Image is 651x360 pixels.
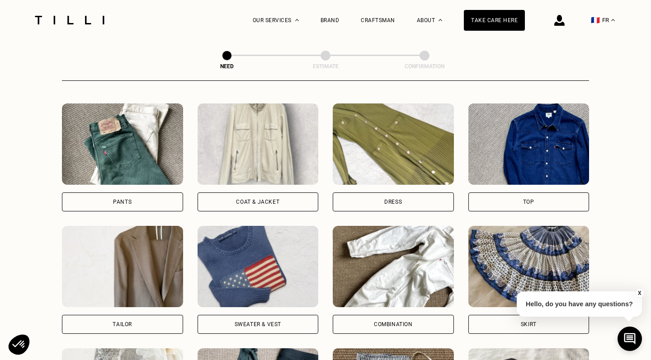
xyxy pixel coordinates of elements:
button: X [635,288,644,298]
img: Tilli retouch your Pants [62,103,183,185]
img: Tilli touch up your skirt [468,226,590,307]
img: Connection icon [554,15,565,26]
img: Tilli retouch your Sweater & vest [198,226,319,307]
div: Skirt [521,322,537,327]
img: Tilli seamstress service logo [32,16,108,24]
img: Tilli retouch your Coat & Jacket [198,103,319,185]
div: Pants [113,199,132,205]
div: Dress [384,199,402,205]
a: CRAFTSMAN [361,17,395,23]
div: Estimate [280,63,371,70]
div: TOP [523,199,534,205]
div: SWEATER & VEST [235,322,281,327]
img: Tilli retouch your Dress [333,103,454,185]
img: Tilli touch up your Tailor [62,226,183,307]
div: NEED [182,63,272,70]
a: Brand [321,17,340,23]
img: Drop-down menu [295,19,299,21]
p: Hello, do you have any questions? [517,291,642,317]
div: Combination [374,322,413,327]
div: TAILOR [113,322,132,327]
div: Confirmation [379,63,470,70]
div: COAT & JACKET [236,199,279,205]
img: Drop-down menu [611,19,615,21]
img: Drop-down menu about [439,19,442,21]
span: 🇫🇷 [591,16,600,24]
img: Tilli touch up your Top [468,103,590,185]
a: TAKE CARE HERE [464,10,525,31]
img: Tilli retouch your Combination [333,226,454,307]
